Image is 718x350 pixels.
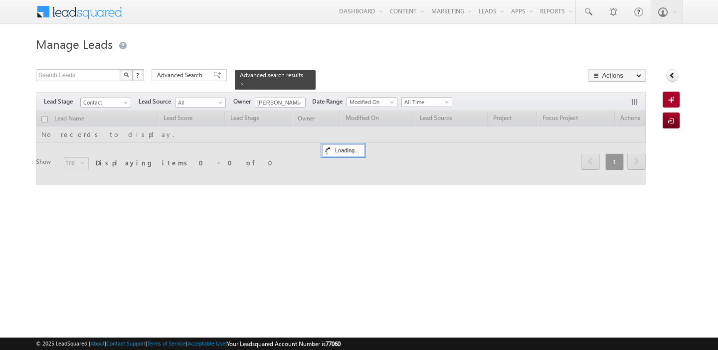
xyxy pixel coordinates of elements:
div: Loading... [322,144,364,156]
span: 77060 [326,340,341,348]
a: All [175,98,226,108]
span: Date Range [312,97,347,106]
span: Owner [233,97,255,106]
span: Your Leadsquared Account Number is [227,340,341,348]
a: Terms of Service [147,340,186,347]
span: Lead Stage [44,97,80,106]
span: Advanced search results [240,71,303,79]
span: Lead Source [139,97,175,106]
span: Contact [81,98,128,107]
span: ? [136,71,141,79]
input: Type to Search [255,98,306,108]
a: Show All Items [292,98,305,108]
a: Acceptable Use [187,340,225,347]
span: Advanced Search [157,71,205,80]
a: Contact [80,98,131,108]
a: All Time [401,97,452,107]
span: Manage Leads [36,36,113,52]
button: ? [132,69,144,81]
img: Search [124,72,129,77]
a: About [90,340,105,347]
span: All [176,98,223,107]
span: All Time [402,98,449,107]
button: Actions [588,69,646,82]
span: © 2025 LeadSquared | | | | | [36,339,341,349]
span: Modified On [347,98,394,107]
a: Modified On [347,97,397,107]
a: Contact Support [106,340,146,347]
